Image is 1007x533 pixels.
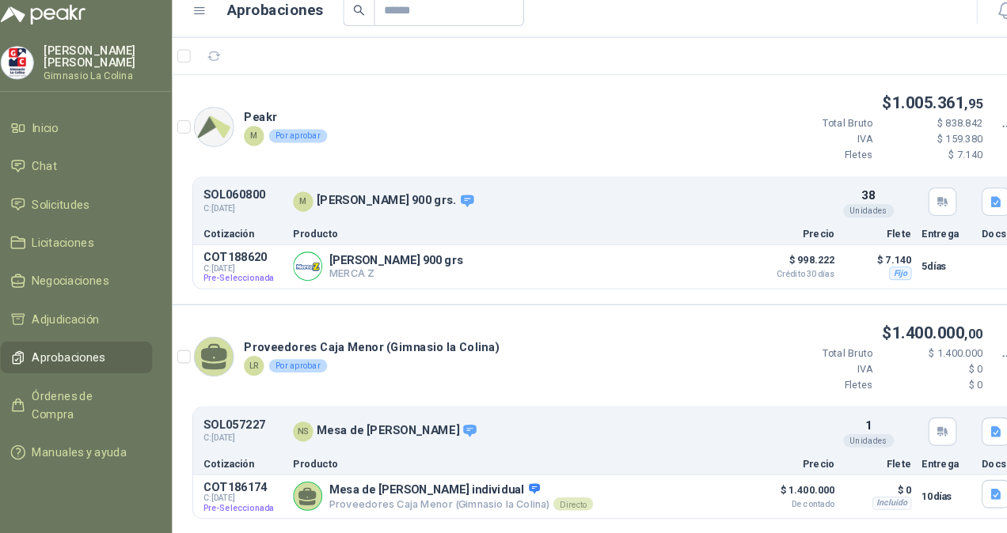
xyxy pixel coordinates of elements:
[298,255,324,281] img: Company Logo
[297,451,723,460] p: Producto
[297,197,316,216] div: M
[753,140,848,155] p: IVA
[732,471,811,497] p: $ 1.400.000
[840,410,846,427] p: 1
[857,358,952,373] p: $ 0
[250,117,334,134] p: Peakr
[753,343,848,358] p: Total Bruto
[211,265,287,274] span: C: [DATE]
[331,255,458,268] p: [PERSON_NAME] 900 grs
[732,271,811,279] span: Crédito 30 días
[49,382,148,417] span: Órdenes de Compra
[211,425,271,437] span: C: [DATE]
[894,477,941,496] p: 10 días
[837,191,849,209] p: 38
[331,268,458,280] p: MERCA Z
[857,373,952,388] p: $ 0
[19,121,163,151] a: Inicio
[354,19,365,30] span: search
[821,471,884,490] p: $ 0
[49,309,113,327] span: Adjudicación
[935,324,952,339] span: ,00
[211,194,271,206] p: SOL060800
[234,13,325,36] h1: Aprobaciones
[19,429,163,459] a: Manuales y ayuda
[211,232,287,242] p: Cotización
[894,451,941,460] p: Entrega
[819,427,868,440] div: Unidades
[821,451,884,460] p: Flete
[331,487,582,500] p: Proveedores Caja Menor (Gimnasio la Colina)
[49,436,139,453] span: Manuales y ayuda
[19,303,163,333] a: Adjudicación
[49,236,108,254] span: Licitaciones
[211,252,287,265] p: COT188620
[544,487,582,500] div: Directo
[959,11,988,40] button: 20
[951,232,978,242] p: Docs
[49,127,74,145] span: Inicio
[821,252,884,271] p: $ 7.140
[732,490,811,497] span: De contado
[49,164,73,181] span: Chat
[866,103,952,122] span: 1.005.361
[951,451,978,460] p: Docs
[753,373,848,388] p: Fletes
[857,343,952,358] p: $ 1.400.000
[975,7,997,22] span: 20
[753,100,952,125] p: $
[49,346,119,363] span: Aprobaciones
[732,232,811,242] p: Precio
[935,106,952,121] span: ,95
[19,266,163,297] a: Negociaciones
[319,198,469,213] p: [PERSON_NAME] 900 grs.
[857,140,952,155] p: $ 159.380
[857,125,952,140] p: $ 838.842
[753,319,952,343] p: $
[297,232,723,242] p: Producto
[819,209,868,221] div: Unidades
[732,451,811,460] p: Precio
[250,335,492,353] p: Proveedores Caja Menor (Gimnasio la Colina)
[211,412,271,424] p: SOL057227
[250,134,269,153] div: M
[331,473,582,487] p: Mesa de [PERSON_NAME] individual
[753,155,848,170] p: Fletes
[211,451,287,460] p: Cotización
[866,321,952,340] span: 1.400.000
[60,57,163,79] p: [PERSON_NAME] [PERSON_NAME]
[19,339,163,369] a: Aprobaciones
[821,232,884,242] p: Flete
[19,194,163,224] a: Solicitudes
[847,486,884,499] div: Incluido
[297,415,316,434] div: NS
[19,376,163,423] a: Órdenes de Compra
[211,274,287,284] span: Pre-Seleccionada
[203,117,240,153] img: Company Logo
[319,417,472,431] p: Mesa de [PERSON_NAME]
[49,200,104,217] span: Solicitudes
[894,259,941,278] p: 5 días
[19,230,163,260] a: Licitaciones
[60,82,163,92] p: Gimnasio La Colina
[274,138,329,150] div: Por aprobar
[20,59,50,89] img: Company Logo
[211,483,287,493] span: C: [DATE]
[274,356,329,369] div: Por aprobar
[211,493,287,502] span: Pre-Seleccionada
[857,155,952,170] p: $ 7.140
[211,206,271,219] span: C: [DATE]
[250,353,269,372] div: LR
[19,157,163,187] a: Chat
[211,471,287,483] p: COT186174
[894,232,941,242] p: Entrega
[863,268,884,281] div: Fijo
[19,19,100,38] img: Logo peakr
[732,252,811,279] p: $ 998.222
[753,358,848,373] p: IVA
[753,125,848,140] p: Total Bruto
[49,273,122,290] span: Negociaciones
